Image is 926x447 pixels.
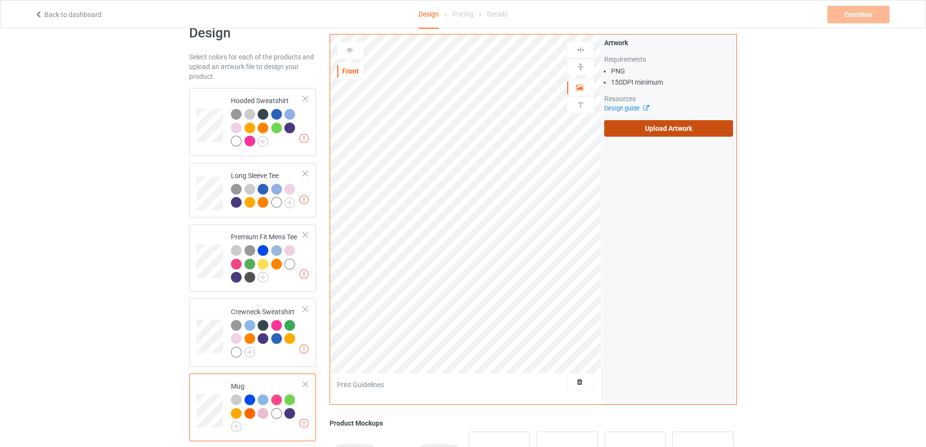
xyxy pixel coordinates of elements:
[576,62,585,72] img: svg%3E%0A
[604,38,733,48] div: Artwork
[604,94,733,104] div: Resources
[604,105,648,112] a: Design guide
[258,136,268,147] img: svg+xml;base64,PD94bWwgdmVyc2lvbj0iMS4wIiBlbmNvZGluZz0iVVRGLTgiPz4KPHN2ZyB3aWR0aD0iMjJweCIgaGVpZ2...
[299,419,309,428] img: exclamation icon
[419,0,439,29] div: Design
[189,224,316,292] div: Premium Fit Mens Tee
[299,269,309,279] img: exclamation icon
[35,11,102,18] a: Back to dashboard
[189,163,316,217] div: Long Sleeve Tee
[487,0,507,28] div: Details
[330,418,737,428] div: Product Mockups
[284,197,295,208] img: svg+xml;base64,PD94bWwgdmVyc2lvbj0iMS4wIiBlbmNvZGluZz0iVVRGLTgiPz4KPHN2ZyB3aWR0aD0iMjJweCIgaGVpZ2...
[453,0,473,28] div: Pricing
[231,307,303,357] div: Crewneck Sweatshirt
[245,347,255,358] img: svg+xml;base64,PD94bWwgdmVyc2lvbj0iMS4wIiBlbmNvZGluZz0iVVRGLTgiPz4KPHN2ZyB3aWR0aD0iMjJweCIgaGVpZ2...
[231,96,303,146] div: Hooded Sweatshirt
[299,344,309,354] img: exclamation icon
[189,374,316,441] div: Mug
[189,88,316,156] div: Hooded Sweatshirt
[189,24,316,42] h1: Design
[299,134,309,143] img: exclamation icon
[231,381,303,429] div: Mug
[299,195,309,204] img: exclamation icon
[189,299,316,367] div: Crewneck Sweatshirt
[337,380,384,390] div: Print Guidelines
[604,54,733,64] div: Requirements
[231,421,242,432] img: svg+xml;base64,PD94bWwgdmVyc2lvbj0iMS4wIiBlbmNvZGluZz0iVVRGLTgiPz4KPHN2ZyB3aWR0aD0iMjJweCIgaGVpZ2...
[576,100,585,109] img: svg%3E%0A
[231,171,303,207] div: Long Sleeve Tee
[611,66,733,76] li: PNG
[337,66,364,76] div: Front
[231,232,303,282] div: Premium Fit Mens Tee
[258,272,268,283] img: svg+xml;base64,PD94bWwgdmVyc2lvbj0iMS4wIiBlbmNvZGluZz0iVVRGLTgiPz4KPHN2ZyB3aWR0aD0iMjJweCIgaGVpZ2...
[576,45,585,54] img: svg%3E%0A
[604,120,733,137] label: Upload Artwork
[245,245,255,256] img: heather_texture.png
[611,77,733,87] li: 150 DPI minimum
[189,52,316,81] div: Select colors for each of the products and upload an artwork file to design your product.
